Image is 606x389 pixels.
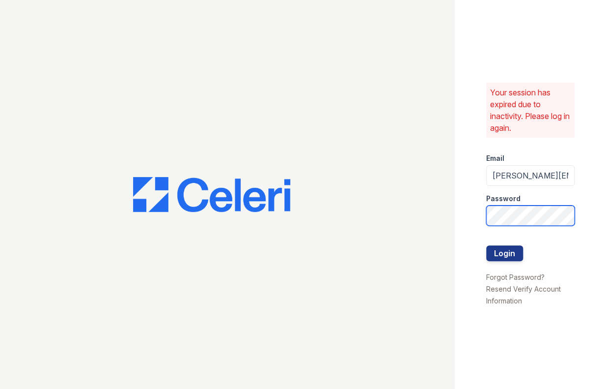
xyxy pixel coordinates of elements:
[486,194,521,204] label: Password
[486,245,523,261] button: Login
[486,273,545,281] a: Forgot Password?
[133,177,290,212] img: CE_Logo_Blue-a8612792a0a2168367f1c8372b55b34899dd931a85d93a1a3d3e32e68fde9ad4.png
[486,285,561,305] a: Resend Verify Account Information
[486,153,504,163] label: Email
[490,87,571,134] p: Your session has expired due to inactivity. Please log in again.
